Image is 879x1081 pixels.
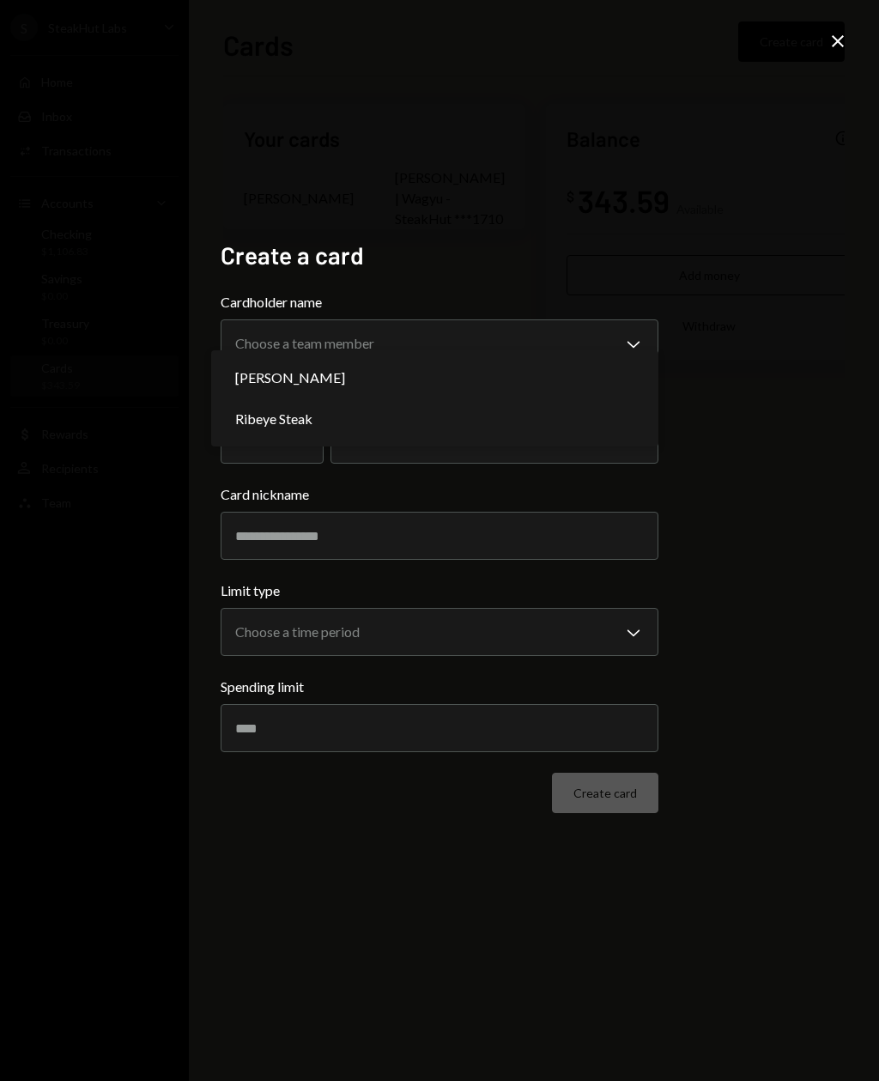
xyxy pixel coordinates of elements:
[221,580,658,601] label: Limit type
[235,409,312,429] span: Ribeye Steak
[235,367,345,388] span: [PERSON_NAME]
[221,484,658,505] label: Card nickname
[221,608,658,656] button: Limit type
[221,239,658,272] h2: Create a card
[221,319,658,367] button: Cardholder name
[221,292,658,313] label: Cardholder name
[221,677,658,697] label: Spending limit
